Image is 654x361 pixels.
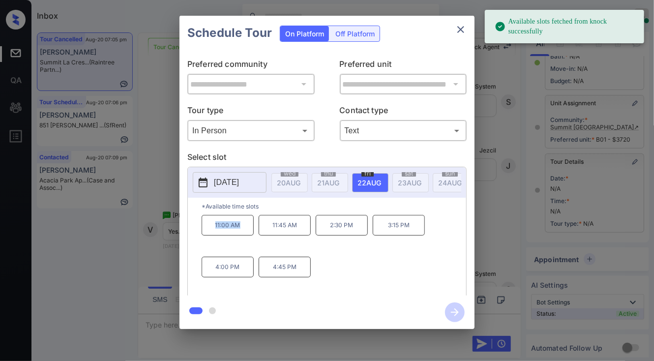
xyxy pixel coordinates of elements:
[340,104,467,120] p: Contact type
[316,215,368,236] p: 2:30 PM
[259,257,311,277] p: 4:45 PM
[340,58,467,74] p: Preferred unit
[451,20,471,39] button: close
[187,58,315,74] p: Preferred community
[342,122,465,139] div: Text
[352,173,388,192] div: date-select
[187,104,315,120] p: Tour type
[361,171,374,177] span: fri
[357,179,381,187] span: 22 AUG
[190,122,312,139] div: In Person
[439,300,471,325] button: btn-next
[214,177,239,188] p: [DATE]
[202,215,254,236] p: 11:00 AM
[280,26,329,41] div: On Platform
[202,257,254,277] p: 4:00 PM
[187,151,467,167] p: Select slot
[495,13,636,40] div: Available slots fetched from knock successfully
[373,215,425,236] p: 3:15 PM
[193,172,267,193] button: [DATE]
[202,198,466,215] p: *Available time slots
[179,16,280,50] h2: Schedule Tour
[259,215,311,236] p: 11:45 AM
[330,26,380,41] div: Off Platform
